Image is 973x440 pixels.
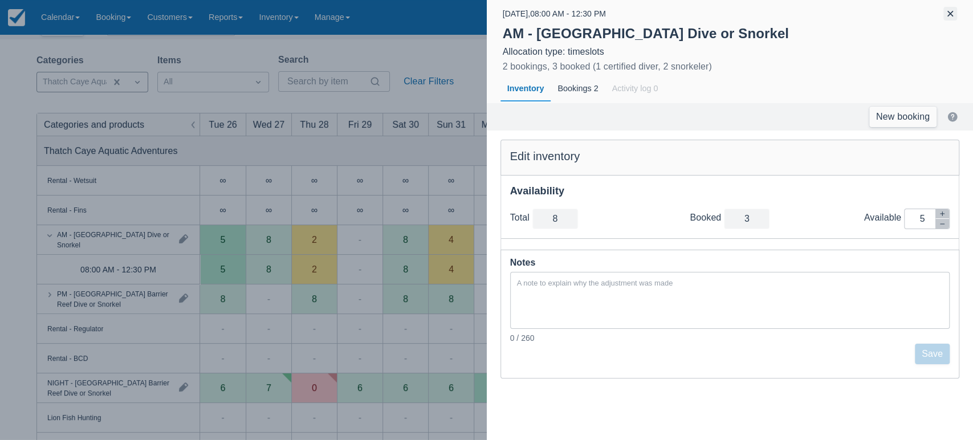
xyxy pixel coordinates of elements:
div: Total [510,212,532,223]
div: Inventory [500,76,551,102]
a: New booking [869,107,937,127]
div: [DATE] , 08:00 AM - 12:30 PM [503,7,606,21]
div: Edit inventory [510,149,950,164]
div: Available [864,212,904,223]
div: Booked [690,212,724,223]
div: Allocation type: timeslots [503,46,958,58]
div: Bookings 2 [551,76,605,102]
div: Availability [510,185,950,198]
strong: AM - [GEOGRAPHIC_DATA] Dive or Snorkel [503,26,789,41]
div: 2 bookings, 3 booked (1 certified diver, 2 snorkeler) [503,60,712,74]
div: Notes [510,255,950,271]
div: 0 / 260 [510,332,950,344]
